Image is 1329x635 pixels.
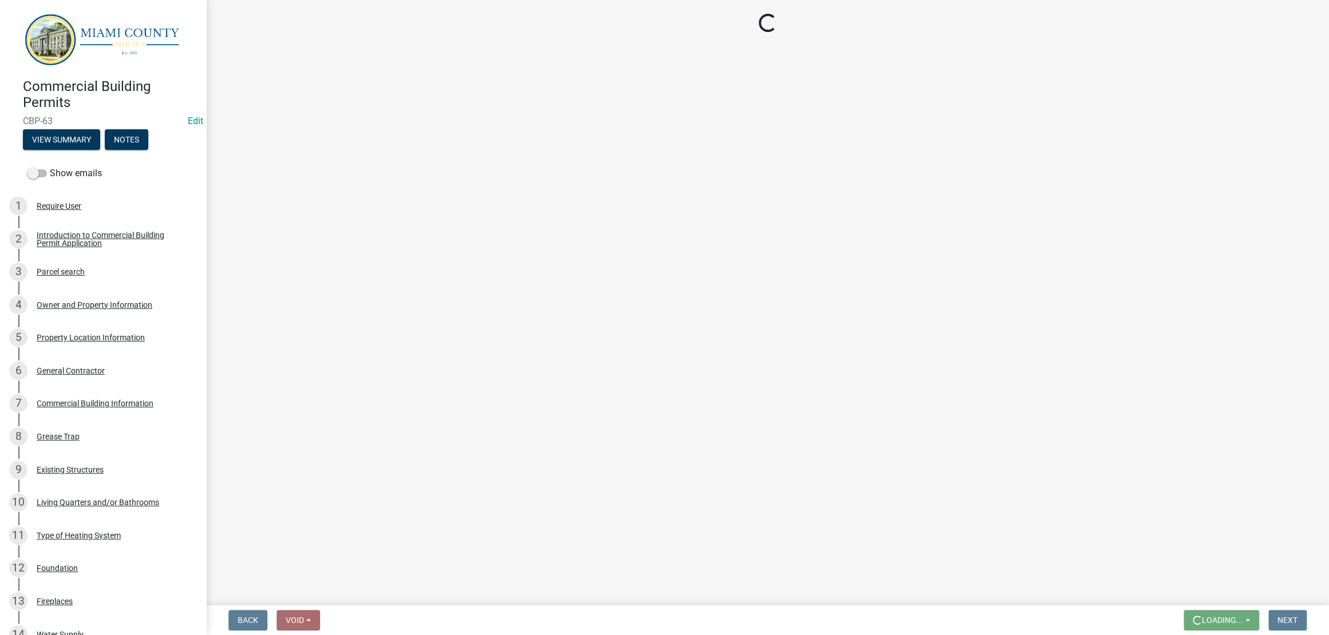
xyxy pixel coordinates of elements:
div: Foundation [37,564,78,572]
div: General Contractor [37,367,105,375]
button: View Summary [23,129,100,150]
div: Living Quarters and/or Bathrooms [37,498,159,506]
div: Require User [37,202,81,210]
h4: Commercial Building Permits [23,78,197,112]
wm-modal-confirm: Summary [23,136,100,145]
div: Grease Trap [37,432,80,440]
div: Parcel search [37,268,85,276]
div: 4 [9,296,27,314]
div: 6 [9,362,27,380]
div: 12 [9,559,27,577]
div: 8 [9,427,27,446]
wm-modal-confirm: Notes [105,136,148,145]
div: 10 [9,493,27,511]
span: Next [1277,616,1298,625]
div: 11 [9,526,27,545]
div: Fireplaces [37,597,73,605]
div: 2 [9,230,27,248]
label: Show emails [27,166,102,180]
div: 13 [9,592,27,610]
span: Back [238,616,258,625]
button: Notes [105,129,148,150]
span: CBP-63 [23,116,183,126]
div: Property Location Information [37,334,145,342]
button: Back [228,610,267,630]
div: Existing Structures [37,466,104,474]
img: Miami County, Indiana [23,12,188,66]
div: 3 [9,263,27,281]
wm-modal-confirm: Edit Application Number [188,116,203,126]
div: Type of Heating System [37,531,121,539]
button: Void [277,610,320,630]
div: Owner and Property Information [37,301,152,309]
div: 1 [9,197,27,215]
div: Introduction to Commercial Building Permit Application [37,231,188,247]
div: 9 [9,461,27,479]
div: 5 [9,328,27,347]
a: Edit [188,116,203,126]
span: Void [286,616,304,625]
div: Commercial Building Information [37,399,153,407]
div: 7 [9,394,27,412]
button: Loading... [1184,610,1259,630]
span: Loading... [1202,616,1243,625]
button: Next [1268,610,1307,630]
